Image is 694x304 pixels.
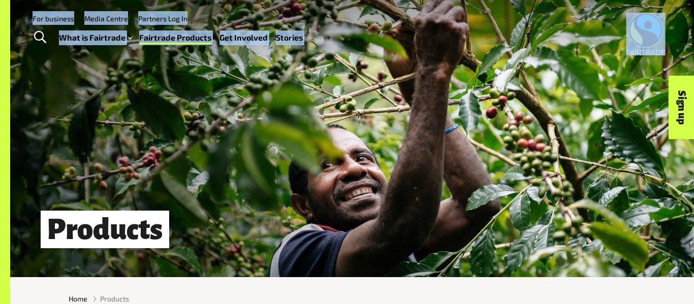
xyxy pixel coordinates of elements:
a: Stories [276,30,303,45]
a: Toggle Search [27,25,52,50]
span: Products [100,293,129,304]
img: Fairtrade Australia New Zealand logo [626,13,666,55]
a: Fairtrade Products [139,30,211,45]
a: Get Involved [219,30,268,45]
a: Media Centre [84,14,128,23]
a: Home [69,293,87,304]
a: Partners Log In [138,14,187,23]
a: What is Fairtrade [59,30,132,45]
a: For business [33,14,74,23]
h1: Products [41,211,169,248]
